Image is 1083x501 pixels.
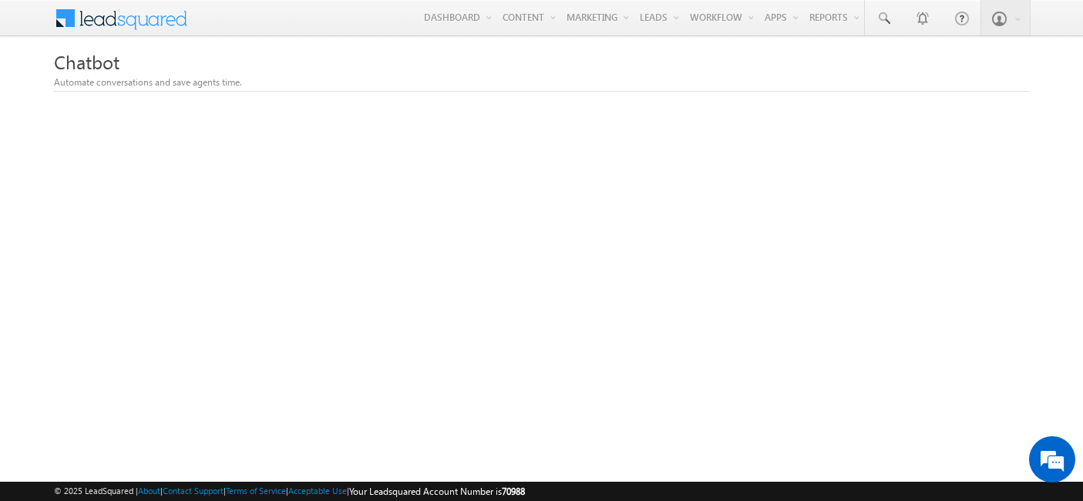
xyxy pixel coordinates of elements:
[54,76,1029,89] div: Automate conversations and save agents time.
[288,486,347,496] a: Acceptable Use
[226,486,286,496] a: Terms of Service
[163,486,224,496] a: Contact Support
[54,484,525,499] span: © 2025 LeadSquared | | | | |
[54,49,119,74] span: Chatbot
[349,486,525,497] span: Your Leadsquared Account Number is
[502,486,525,497] span: 70988
[138,486,160,496] a: About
